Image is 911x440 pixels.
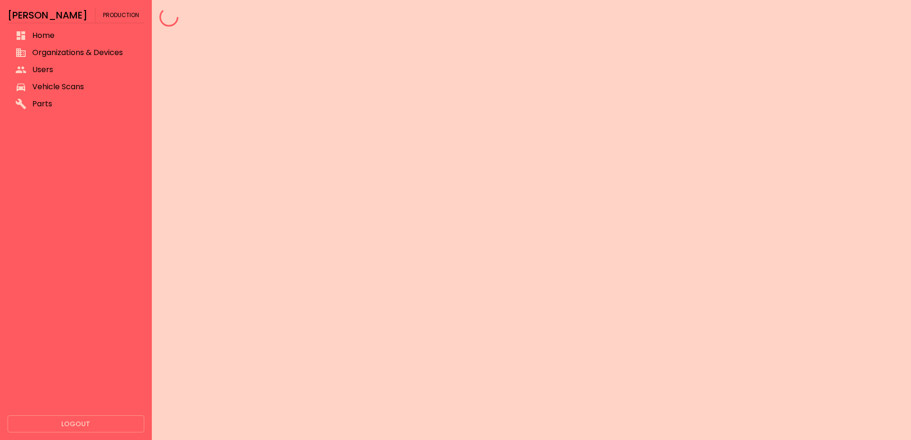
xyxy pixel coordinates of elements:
span: Vehicle Scans [32,81,137,93]
span: Users [32,64,137,75]
span: Home [32,30,137,41]
h6: [PERSON_NAME] [8,8,87,23]
button: Logout [8,415,144,433]
span: Production [103,8,139,23]
span: Organizations & Devices [32,47,137,58]
span: Parts [32,98,137,110]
